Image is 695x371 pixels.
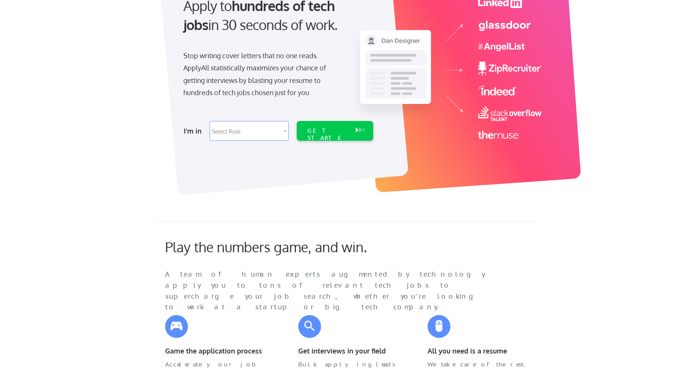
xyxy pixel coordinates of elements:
div: I'm in [184,125,205,137]
div: A team of human experts augmented by technology apply you to tons of relevant tech jobs to superc... [165,269,500,313]
div: All you need is a resume [428,346,530,357]
div: Game the application process [165,346,268,357]
div: Stop writing cover letters that no one reads. ApplyAll statistically maximizes your chance of get... [183,49,340,99]
div: Get interviews in your field [298,346,401,357]
div: GET STARTED [307,127,348,149]
div: Play the numbers game, and win. [165,239,401,255]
